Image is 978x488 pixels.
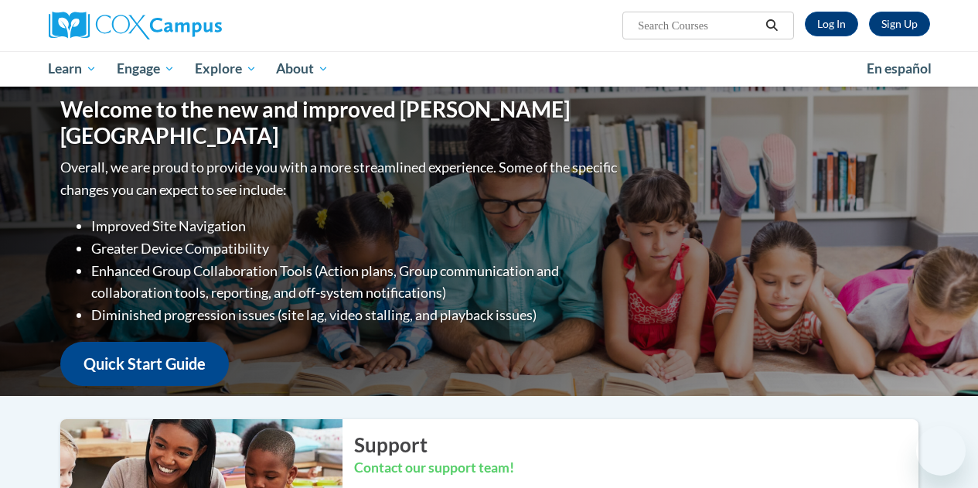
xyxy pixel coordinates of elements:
p: Overall, we are proud to provide you with a more streamlined experience. Some of the specific cha... [60,156,621,201]
a: Explore [185,51,267,87]
h2: Support [354,431,918,459]
a: Learn [39,51,107,87]
img: Cox Campus [49,12,222,39]
a: Engage [107,51,185,87]
div: Main menu [37,51,942,87]
iframe: Button to launch messaging window [916,426,966,476]
span: En español [867,60,932,77]
span: Explore [195,60,257,78]
li: Enhanced Group Collaboration Tools (Action plans, Group communication and collaboration tools, re... [91,260,621,305]
button: Search [760,16,783,35]
a: Quick Start Guide [60,342,229,386]
span: About [276,60,329,78]
li: Greater Device Compatibility [91,237,621,260]
a: Cox Campus [49,12,327,39]
h1: Welcome to the new and improved [PERSON_NAME][GEOGRAPHIC_DATA] [60,97,621,148]
li: Improved Site Navigation [91,215,621,237]
a: Register [869,12,930,36]
h3: Contact our support team! [354,459,918,478]
a: Log In [805,12,858,36]
li: Diminished progression issues (site lag, video stalling, and playback issues) [91,304,621,326]
a: En español [857,53,942,85]
span: Learn [48,60,97,78]
span: Engage [117,60,175,78]
a: About [266,51,339,87]
input: Search Courses [636,16,760,35]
